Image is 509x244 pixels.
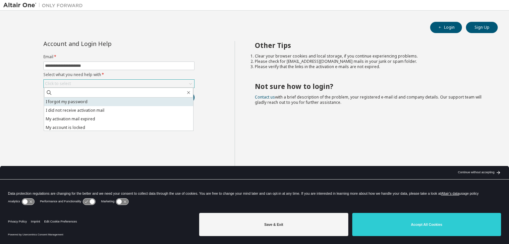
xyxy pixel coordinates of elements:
[255,82,486,91] h2: Not sure how to login?
[255,94,275,100] a: Contact us
[255,94,481,105] span: with a brief description of the problem, your registered e-mail id and company details. Our suppo...
[44,98,193,106] li: I forgot my password
[255,41,486,50] h2: Other Tips
[45,81,71,86] div: Click to select
[430,22,462,33] button: Login
[466,22,498,33] button: Sign Up
[43,72,195,77] label: Select what you need help with
[43,41,164,46] div: Account and Login Help
[255,54,486,59] li: Clear your browser cookies and local storage, if you continue experiencing problems.
[255,59,486,64] li: Please check for [EMAIL_ADDRESS][DOMAIN_NAME] mails in your junk or spam folder.
[44,80,194,88] div: Click to select
[3,2,86,9] img: Altair One
[255,64,486,69] li: Please verify that the links in the activation e-mails are not expired.
[43,54,195,60] label: Email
